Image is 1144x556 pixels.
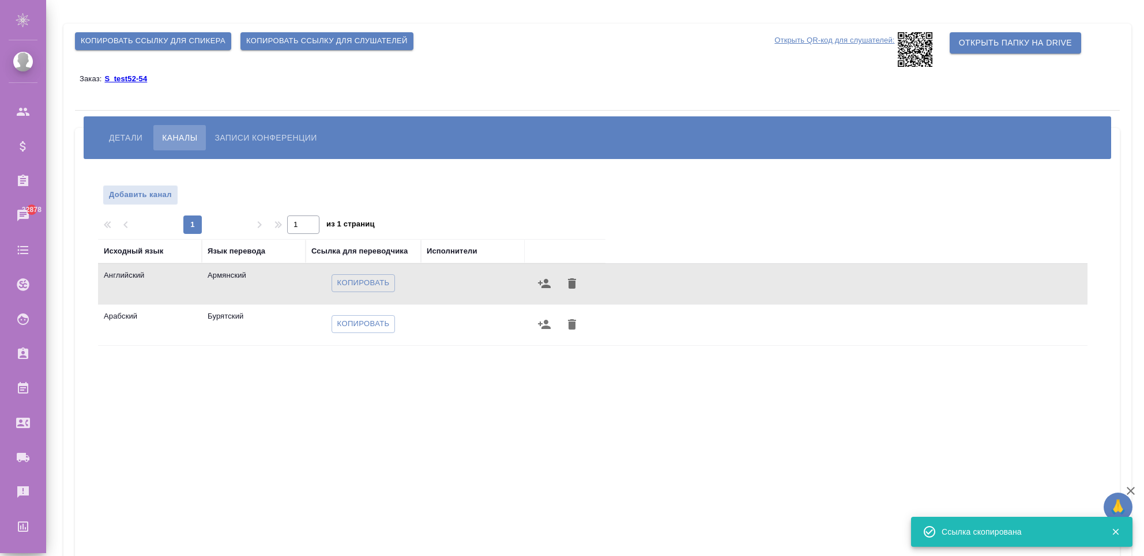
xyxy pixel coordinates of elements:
button: Копировать [332,274,396,292]
p: Открыть QR-код для слушателей: [774,32,894,67]
td: Бурятский [202,305,306,345]
button: Назначить исполнителей [530,270,558,297]
span: Детали [109,131,142,145]
span: Каналы [162,131,197,145]
span: Копировать ссылку для спикера [81,35,225,48]
div: Ссылка скопирована [942,526,1094,538]
button: Открыть папку на Drive [950,32,1081,54]
td: Армянский [202,264,306,304]
a: 22878 [3,201,43,230]
button: Копировать ссылку для спикера [75,32,231,50]
button: Копировать [332,315,396,333]
a: S_test52-54 [104,74,156,83]
button: 🙏 [1104,493,1132,521]
td: Арабский [98,305,202,345]
span: 22878 [15,204,48,215]
span: из 1 страниц [326,217,375,234]
div: Исполнители [427,245,477,257]
div: Ссылка для переводчика [311,245,408,257]
button: Добавить канал [103,185,178,205]
span: Копировать [337,277,390,290]
button: Удалить канал [558,270,586,297]
span: Добавить канал [109,188,172,202]
p: Заказ: [80,74,104,83]
button: Копировать ссылку для слушателей [240,32,413,50]
span: Копировать [337,317,390,331]
span: 🙏 [1108,495,1128,519]
div: Исходный язык [104,245,163,257]
span: Записи конференции [215,131,317,145]
button: Закрыть [1104,527,1127,537]
span: Копировать ссылку для слушателей [246,35,408,48]
div: Язык перевода [208,245,265,257]
button: Удалить канал [558,311,586,338]
button: Назначить исполнителей [530,311,558,338]
td: Английский [98,264,202,304]
span: Открыть папку на Drive [959,36,1072,50]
